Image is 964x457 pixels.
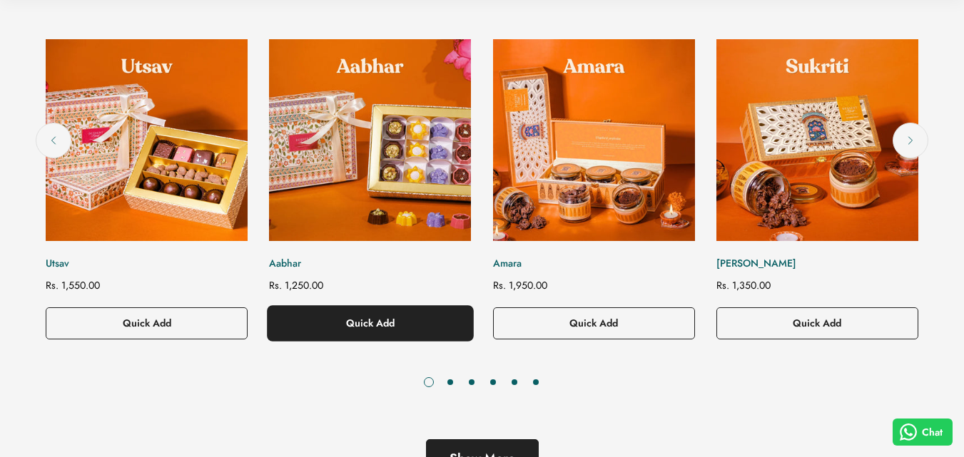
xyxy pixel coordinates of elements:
a: Utsav [46,39,248,241]
a: Amara [493,39,695,241]
a: Aabhar [269,39,471,241]
span: Chat [922,425,943,440]
button: Next [893,123,928,158]
a: [PERSON_NAME] [716,256,918,271]
a: Aabhar [269,256,471,271]
button: Quick Add [716,307,918,339]
span: Rs. 1,950.00 [493,278,547,292]
button: Quick Add [46,307,248,339]
a: Amara [493,256,695,271]
span: Quick Add [123,316,171,330]
span: Rs. 1,250.00 [269,278,323,292]
button: Chat [893,419,953,446]
button: Previous [36,123,71,158]
button: Quick Add [269,307,471,339]
a: Sukriti [716,39,918,241]
span: Quick Add [569,316,618,330]
span: Rs. 1,550.00 [46,278,100,292]
span: Quick Add [793,316,841,330]
button: Quick Add [493,307,695,339]
span: Rs. 1,350.00 [716,278,771,292]
a: Utsav [46,256,248,271]
span: Quick Add [346,316,395,330]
